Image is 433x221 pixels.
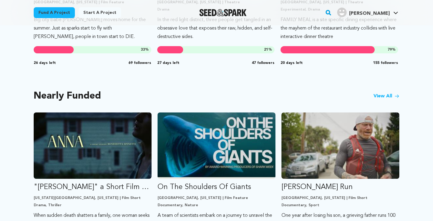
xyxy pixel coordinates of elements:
[373,93,399,100] a: View All
[34,7,75,18] a: Fund a project
[158,182,275,192] p: On The Shoulders Of Giants
[337,8,390,17] div: Ana M.'s Profile
[141,47,149,52] span: %
[199,9,247,16] a: Seed&Spark Homepage
[34,61,56,65] span: 26 days left
[158,203,275,208] p: Documentary, Nature
[34,203,152,208] p: Drama, Thriller
[281,203,399,208] p: Documentary, Sport
[34,196,152,200] p: [US_STATE][GEOGRAPHIC_DATA], [US_STATE] | Film Short
[388,47,396,52] span: %
[252,61,275,65] span: 47 followers
[349,11,390,16] span: [PERSON_NAME]
[264,48,268,52] span: 21
[199,9,247,16] img: Seed&Spark Logo Dark Mode
[336,6,399,17] a: Ana M.'s Profile
[336,6,399,19] span: Ana M.'s Profile
[78,7,121,18] a: Start a project
[158,196,275,200] p: [GEOGRAPHIC_DATA], [US_STATE] | Film Feature
[264,47,272,52] span: %
[337,8,347,17] img: user.png
[34,92,101,100] h2: Nearly Funded
[373,61,398,65] span: 155 followers
[281,182,399,192] p: [PERSON_NAME] Run
[157,61,180,65] span: 27 days left
[388,48,392,52] span: 79
[128,61,151,65] span: 69 followers
[34,16,151,41] p: Big city babe [PERSON_NAME] moves home for the summer. Just as sparks start to fly with [PERSON_N...
[157,16,275,41] p: In the red light district, three people get tangled in an obsessive love that exposes their raw, ...
[281,61,303,65] span: 20 days left
[141,48,145,52] span: 33
[34,182,152,192] p: "[PERSON_NAME]" a Short Film by [PERSON_NAME]
[281,196,399,200] p: [GEOGRAPHIC_DATA], [US_STATE] | Film Short
[281,16,398,41] p: FAMILY MEAL is a site specific dining experience where the mayhem of the restaurant industry coll...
